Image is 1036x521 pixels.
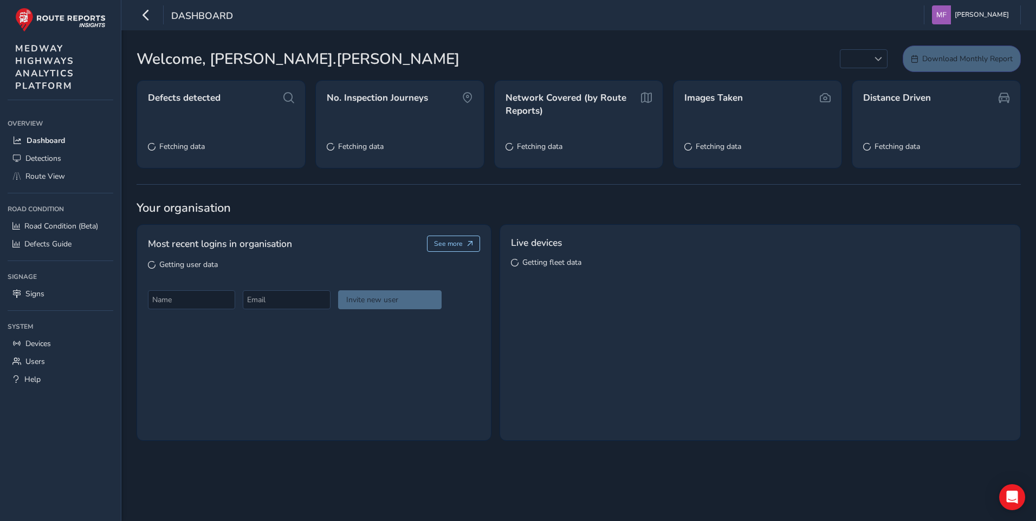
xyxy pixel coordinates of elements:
[522,257,581,268] span: Getting fleet data
[8,217,113,235] a: Road Condition (Beta)
[684,92,743,105] span: Images Taken
[8,167,113,185] a: Route View
[8,285,113,303] a: Signs
[8,353,113,370] a: Users
[338,141,384,152] span: Fetching data
[8,132,113,149] a: Dashboard
[24,221,98,231] span: Road Condition (Beta)
[27,135,65,146] span: Dashboard
[25,338,51,349] span: Devices
[875,141,920,152] span: Fetching data
[327,92,428,105] span: No. Inspection Journeys
[148,237,292,251] span: Most recent logins in organisation
[148,290,235,309] input: Name
[159,141,205,152] span: Fetching data
[932,5,951,24] img: diamond-layout
[932,5,1013,24] button: [PERSON_NAME]
[434,239,463,248] span: See more
[8,149,113,167] a: Detections
[863,92,931,105] span: Distance Driven
[25,171,65,181] span: Route View
[15,8,106,32] img: rr logo
[8,115,113,132] div: Overview
[148,92,221,105] span: Defects detected
[506,92,637,117] span: Network Covered (by Route Reports)
[159,259,218,270] span: Getting user data
[137,200,1021,216] span: Your organisation
[427,236,481,252] button: See more
[511,236,562,250] span: Live devices
[8,335,113,353] a: Devices
[24,239,72,249] span: Defects Guide
[171,9,233,24] span: Dashboard
[517,141,562,152] span: Fetching data
[15,42,74,92] span: MEDWAY HIGHWAYS ANALYTICS PLATFORM
[8,370,113,388] a: Help
[999,484,1025,510] div: Open Intercom Messenger
[25,356,45,367] span: Users
[25,289,44,299] span: Signs
[243,290,330,309] input: Email
[8,201,113,217] div: Road Condition
[696,141,741,152] span: Fetching data
[955,5,1009,24] span: [PERSON_NAME]
[24,374,41,385] span: Help
[8,269,113,285] div: Signage
[25,153,61,164] span: Detections
[8,235,113,253] a: Defects Guide
[8,318,113,335] div: System
[137,48,459,70] span: Welcome, [PERSON_NAME].[PERSON_NAME]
